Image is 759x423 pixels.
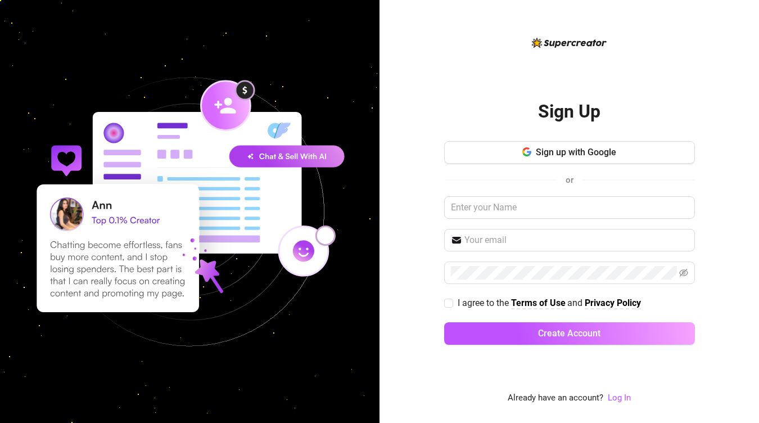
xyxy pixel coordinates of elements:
span: Create Account [538,328,600,339]
span: Already have an account? [508,391,603,405]
a: Terms of Use [511,298,566,309]
button: Sign up with Google [444,141,695,164]
span: eye-invisible [679,268,688,277]
input: Your email [464,233,688,247]
span: Sign up with Google [536,147,616,157]
h2: Sign Up [538,100,600,123]
input: Enter your Name [444,196,695,219]
strong: Terms of Use [511,298,566,308]
img: logo-BBDzfeDw.svg [532,38,607,48]
a: Log In [608,393,631,403]
strong: Privacy Policy [585,298,641,308]
span: I agree to the [458,298,511,308]
span: or [566,175,573,185]
a: Privacy Policy [585,298,641,309]
button: Create Account [444,322,695,345]
a: Log In [608,391,631,405]
span: and [567,298,585,308]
